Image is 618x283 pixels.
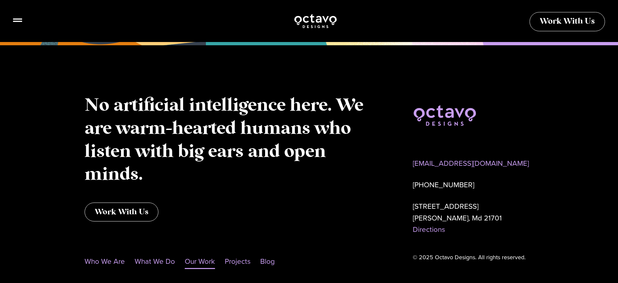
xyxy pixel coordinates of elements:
a: Who We Are [85,254,125,269]
a: [EMAIL_ADDRESS][DOMAIN_NAME] [413,158,529,169]
a: Our Work [185,254,215,269]
span: Work With Us [540,18,595,26]
a: Projects [225,254,250,269]
nav: Menu [85,254,374,269]
div: © 2025 Octavo Designs. All rights reserved. [413,252,533,263]
a: Directions [413,224,445,235]
p: [STREET_ADDRESS] [PERSON_NAME], Md 21701 [413,201,533,236]
img: Octavo Designs Logo in White [294,13,337,29]
a: What We Do [135,254,175,269]
p: No artificial intelligence here. We are warm-hearted humans who listen with big ears and open minds. [85,94,374,186]
a: Blog [260,254,275,269]
span: Work With Us [95,208,148,216]
a: Work With Us [85,203,158,221]
p: [PHONE_NUMBER] [413,179,533,191]
a: Work With Us [530,12,605,31]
